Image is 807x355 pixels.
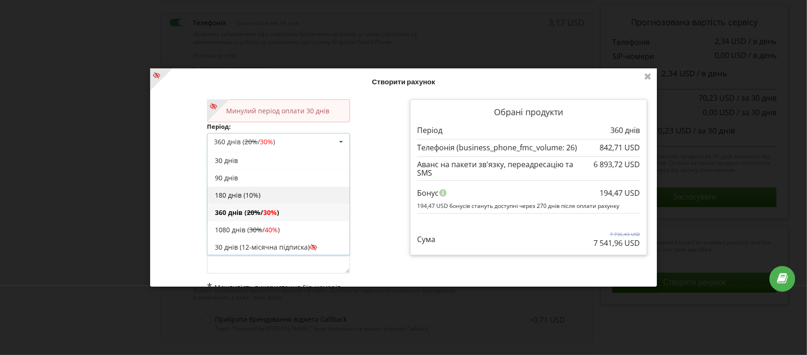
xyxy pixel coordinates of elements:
[417,125,442,136] p: Період
[600,142,640,153] p: 842,71 USD
[207,186,350,203] div: 180 днів (10%)
[247,207,260,216] s: 20%
[417,234,435,245] p: Сума
[594,160,640,169] div: 6 893,72 USD
[207,122,350,131] label: Період:
[249,225,262,234] s: 30%
[207,151,350,169] div: 30 днів
[417,202,640,210] p: 194,47 USD бонусів стануть доступні через 270 днів після оплати рахунку
[207,221,350,238] div: 1080 днів ( / )
[265,225,278,234] span: 40%
[600,184,640,202] div: 194,47 USD
[417,160,640,177] div: Аванс на пакети зв'язку, переадресацію та SMS
[594,231,640,237] p: 7 736,43 USD
[214,138,275,145] div: 360 днів ( / )
[260,137,273,146] span: 30%
[263,207,277,216] span: 30%
[610,125,640,136] p: 360 днів
[207,169,350,186] div: 90 днів
[417,106,640,118] p: Обрані продукти
[207,280,350,321] div: Можливість використання Sip-номерів, переадресації і відправки SMS надається в рамках послуг з те...
[594,237,640,248] p: 7 541,96 USD
[217,106,340,116] p: Минулий період оплати 30 днів
[207,238,350,255] div: 30 днів (12-місячна підписка)
[207,203,350,221] div: 360 днів ( / )
[244,137,258,146] s: 20%
[160,77,647,86] h4: Створити рахунок
[417,142,577,153] p: Телефонія (business_phone_fmc_volume: 26)
[417,184,640,202] div: Бонус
